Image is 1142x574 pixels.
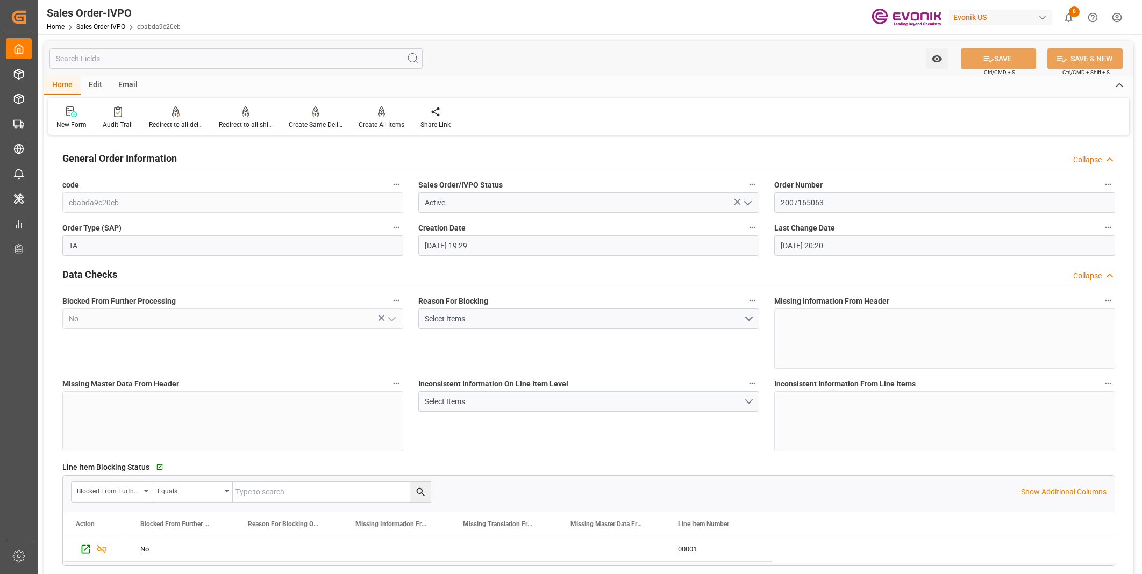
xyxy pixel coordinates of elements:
span: Sales Order/IVPO Status [418,180,503,191]
input: MM-DD-YYYY HH:MM [774,235,1115,256]
input: MM-DD-YYYY HH:MM [418,235,759,256]
h2: General Order Information [62,151,177,166]
a: Sales Order-IVPO [76,23,125,31]
div: Redirect to all deliveries [149,120,203,130]
span: Order Number [774,180,823,191]
button: Blocked From Further Processing [389,293,403,307]
div: Home [44,76,81,95]
button: code [389,177,403,191]
div: Sales Order-IVPO [47,5,181,21]
button: open menu [72,482,152,502]
button: open menu [383,311,399,327]
button: SAVE & NEW [1047,48,1123,69]
span: Line Item Blocking Status [62,462,149,473]
input: Search Fields [49,48,423,69]
h2: Data Checks [62,267,117,282]
a: Home [47,23,65,31]
div: Action [76,520,95,528]
span: Missing Master Data From SAP [570,520,643,528]
div: Share Link [420,120,451,130]
div: Select Items [425,396,744,407]
span: Blocked From Further Processing [62,296,176,307]
button: open menu [418,391,759,412]
div: Create All Items [359,120,404,130]
button: Last Change Date [1101,220,1115,234]
span: Ctrl/CMD + Shift + S [1062,68,1110,76]
button: search button [410,482,431,502]
span: Last Change Date [774,223,835,234]
span: Line Item Number [678,520,729,528]
button: Creation Date [745,220,759,234]
span: Reason For Blocking On This Line Item [248,520,320,528]
span: Missing Information From Line Item [355,520,427,528]
span: code [62,180,79,191]
button: Help Center [1081,5,1105,30]
button: show 8 new notifications [1057,5,1081,30]
button: Order Number [1101,177,1115,191]
div: Press SPACE to select this row. [127,536,773,562]
button: Missing Information From Header [1101,293,1115,307]
span: Creation Date [418,223,466,234]
button: SAVE [961,48,1036,69]
div: Select Items [425,313,744,325]
div: Evonik US [949,10,1052,25]
button: Sales Order/IVPO Status [745,177,759,191]
button: open menu [418,308,759,329]
div: Audit Trail [103,120,133,130]
img: Evonik-brand-mark-Deep-Purple-RGB.jpeg_1700498283.jpeg [872,8,941,27]
div: Press SPACE to select this row. [63,536,127,562]
div: Redirect to all shipments [219,120,273,130]
div: Create Same Delivery Date [289,120,342,130]
div: Collapse [1073,270,1102,282]
span: Inconsistent Information From Line Items [774,378,916,390]
input: Type to search [233,482,431,502]
span: 8 [1069,6,1080,17]
div: New Form [56,120,87,130]
button: Inconsistent Information From Line Items [1101,376,1115,390]
div: Equals [158,484,221,496]
p: Show Additional Columns [1021,486,1107,498]
button: Missing Master Data From Header [389,376,403,390]
button: open menu [739,195,755,211]
span: Missing Information From Header [774,296,889,307]
span: Ctrl/CMD + S [984,68,1015,76]
div: Blocked From Further Processing [77,484,140,496]
span: Missing Translation From Master Data [463,520,535,528]
button: open menu [926,48,948,69]
div: Email [110,76,146,95]
button: Inconsistent Information On Line Item Level [745,376,759,390]
span: Blocked From Further Processing [140,520,212,528]
span: Inconsistent Information On Line Item Level [418,378,568,390]
button: Order Type (SAP) [389,220,403,234]
button: Reason For Blocking [745,293,759,307]
button: open menu [152,482,233,502]
div: Edit [81,76,110,95]
div: No [140,537,222,562]
div: Collapse [1073,154,1102,166]
span: Order Type (SAP) [62,223,122,234]
span: Reason For Blocking [418,296,488,307]
span: Missing Master Data From Header [62,378,179,390]
button: Evonik US [949,7,1057,27]
div: 00001 [665,536,773,561]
